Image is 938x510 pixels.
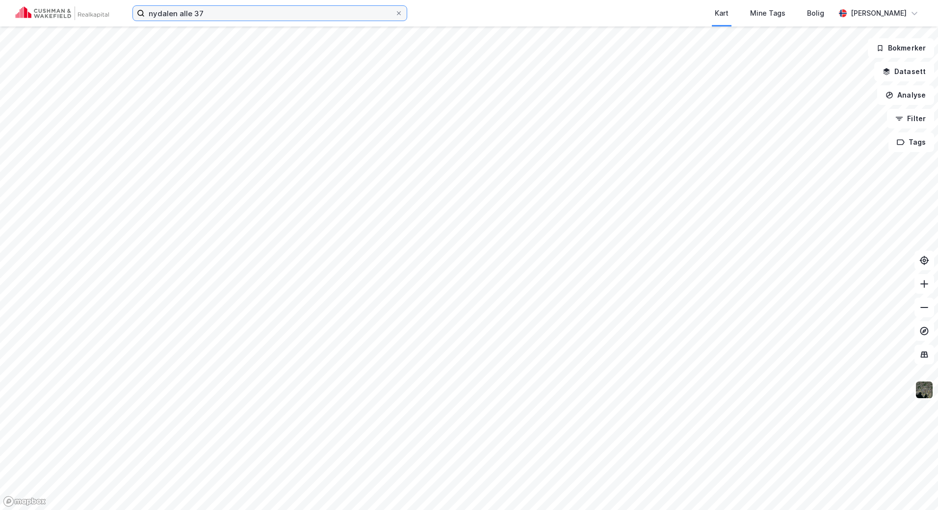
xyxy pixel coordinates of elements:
[145,6,395,21] input: Søk på adresse, matrikkel, gårdeiere, leietakere eller personer
[887,109,934,128] button: Filter
[889,463,938,510] iframe: Chat Widget
[889,463,938,510] div: Kontrollprogram for chat
[750,7,785,19] div: Mine Tags
[16,6,109,20] img: cushman-wakefield-realkapital-logo.202ea83816669bd177139c58696a8fa1.svg
[868,38,934,58] button: Bokmerker
[915,381,934,399] img: 9k=
[874,62,934,81] button: Datasett
[807,7,824,19] div: Bolig
[851,7,907,19] div: [PERSON_NAME]
[715,7,729,19] div: Kart
[877,85,934,105] button: Analyse
[888,132,934,152] button: Tags
[3,496,46,507] a: Mapbox homepage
